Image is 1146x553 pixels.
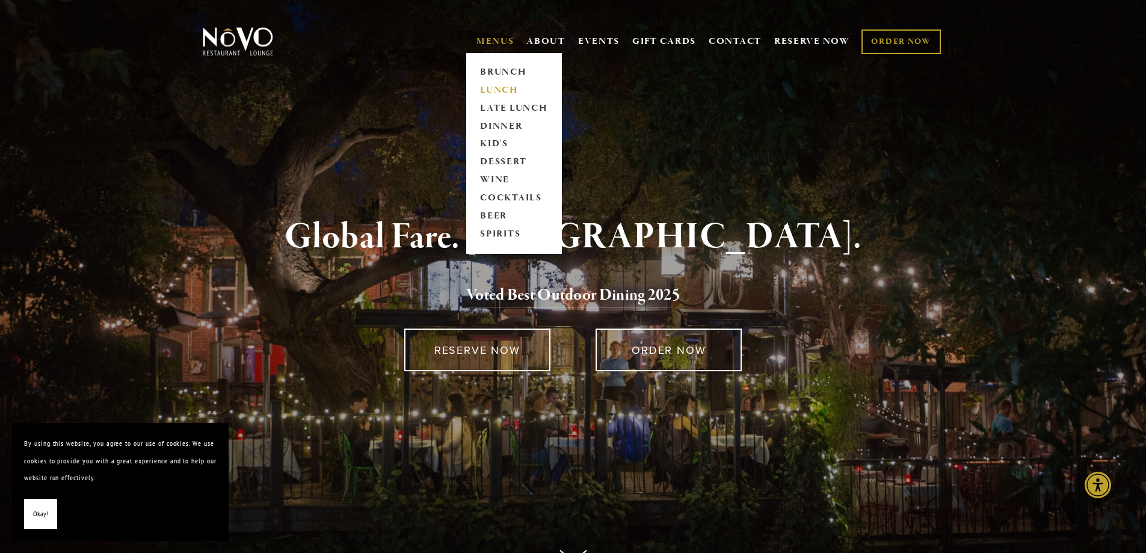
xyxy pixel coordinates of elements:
a: GIFT CARDS [632,30,696,53]
p: By using this website, you agree to our use of cookies. We use cookies to provide you with a grea... [24,435,217,487]
a: LATE LUNCH [476,99,552,117]
span: Okay! [33,505,48,523]
a: DINNER [476,117,552,135]
section: Cookie banner [12,423,229,541]
a: WINE [476,171,552,190]
a: ORDER NOW [861,29,940,54]
a: MENUS [476,36,514,48]
a: DESSERT [476,153,552,171]
strong: Global Fare. [GEOGRAPHIC_DATA]. [285,214,861,260]
a: ORDER NOW [596,329,742,371]
a: CONTACT [709,30,762,53]
a: SPIRITS [476,226,552,244]
a: EVENTS [578,36,620,48]
a: BRUNCH [476,63,552,81]
div: Accessibility Menu [1085,472,1111,498]
h2: 5 [223,283,924,308]
a: Voted Best Outdoor Dining 202 [466,285,672,307]
a: RESERVE NOW [774,30,850,53]
button: Okay! [24,499,57,530]
a: ABOUT [526,36,565,48]
img: Novo Restaurant &amp; Lounge [200,26,276,57]
a: COCKTAILS [476,190,552,208]
a: LUNCH [476,81,552,99]
a: BEER [476,208,552,226]
a: RESERVE NOW [404,329,550,371]
a: KID'S [476,135,552,153]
